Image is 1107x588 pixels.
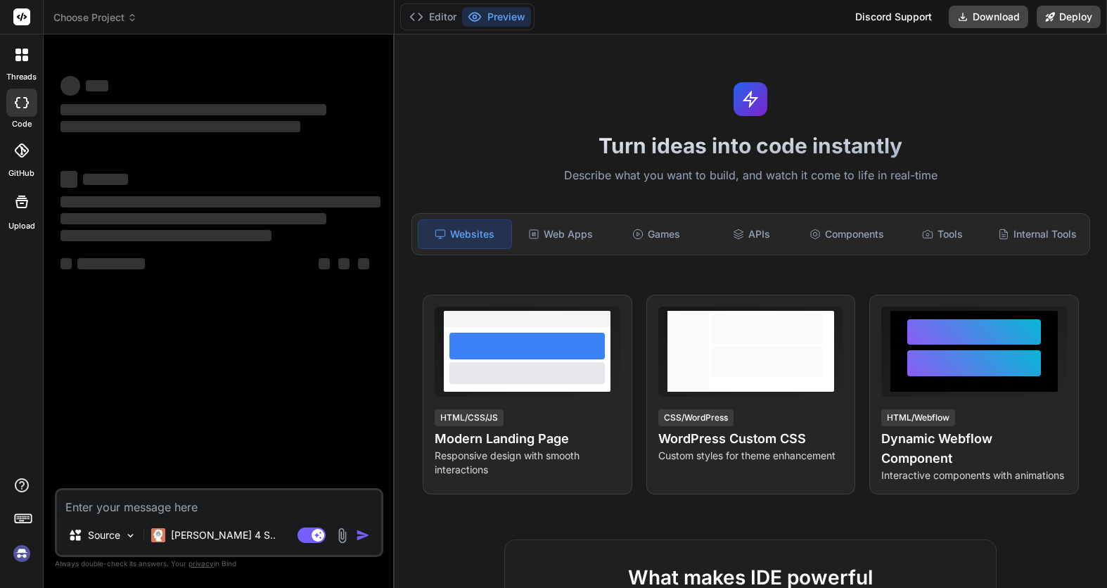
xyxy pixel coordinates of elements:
[55,557,383,570] p: Always double-check its answers. Your in Bind
[8,167,34,179] label: GitHub
[8,220,35,232] label: Upload
[881,468,1067,482] p: Interactive components with animations
[1037,6,1101,28] button: Deploy
[881,429,1067,468] h4: Dynamic Webflow Component
[435,429,620,449] h4: Modern Landing Page
[86,80,108,91] span: ‌
[705,219,798,249] div: APIs
[338,258,350,269] span: ‌
[83,174,128,185] span: ‌
[88,528,120,542] p: Source
[515,219,608,249] div: Web Apps
[435,449,620,477] p: Responsive design with smooth interactions
[658,409,734,426] div: CSS/WordPress
[610,219,703,249] div: Games
[403,167,1099,185] p: Describe what you want to build, and watch it come to life in real-time
[319,258,330,269] span: ‌
[418,219,512,249] div: Websites
[124,530,136,542] img: Pick Models
[847,6,940,28] div: Discord Support
[151,528,165,542] img: Claude 4 Sonnet
[60,258,72,269] span: ‌
[403,133,1099,158] h1: Turn ideas into code instantly
[462,7,531,27] button: Preview
[6,71,37,83] label: threads
[188,559,214,568] span: privacy
[60,121,300,132] span: ‌
[12,118,32,130] label: code
[800,219,893,249] div: Components
[949,6,1028,28] button: Download
[60,171,77,188] span: ‌
[77,258,145,269] span: ‌
[358,258,369,269] span: ‌
[53,11,137,25] span: Choose Project
[658,429,844,449] h4: WordPress Custom CSS
[435,409,504,426] div: HTML/CSS/JS
[60,104,326,115] span: ‌
[356,528,370,542] img: icon
[171,528,276,542] p: [PERSON_NAME] 4 S..
[60,213,326,224] span: ‌
[60,76,80,96] span: ‌
[881,409,955,426] div: HTML/Webflow
[60,196,380,207] span: ‌
[334,528,350,544] img: attachment
[404,7,462,27] button: Editor
[896,219,989,249] div: Tools
[991,219,1084,249] div: Internal Tools
[658,449,844,463] p: Custom styles for theme enhancement
[60,230,271,241] span: ‌
[10,542,34,565] img: signin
